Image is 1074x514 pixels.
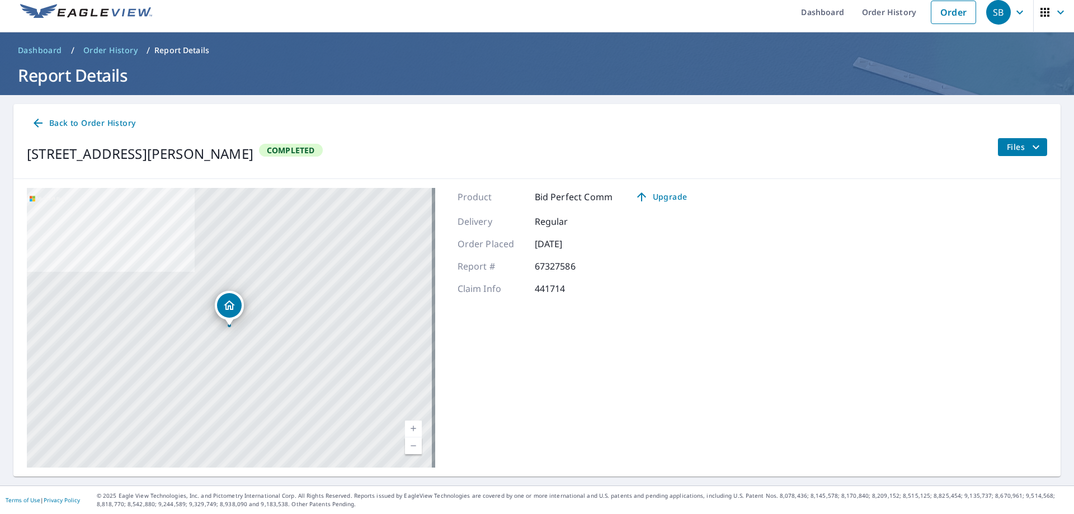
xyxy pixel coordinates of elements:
a: Terms of Use [6,496,40,504]
p: Regular [535,215,602,228]
span: Completed [260,145,322,155]
p: © 2025 Eagle View Technologies, Inc. and Pictometry International Corp. All Rights Reserved. Repo... [97,492,1068,508]
div: [STREET_ADDRESS][PERSON_NAME] [27,144,253,164]
li: / [147,44,150,57]
p: Report # [458,260,525,273]
a: Current Level 17, Zoom In [405,421,422,437]
p: Order Placed [458,237,525,251]
span: Order History [83,45,138,56]
p: 67327586 [535,260,602,273]
span: Files [1007,140,1043,154]
span: Upgrade [633,190,689,204]
p: 441714 [535,282,602,295]
a: Upgrade [626,188,696,206]
p: Bid Perfect Comm [535,190,613,204]
nav: breadcrumb [13,41,1061,59]
p: Report Details [154,45,209,56]
p: [DATE] [535,237,602,251]
p: Delivery [458,215,525,228]
li: / [71,44,74,57]
div: Dropped pin, building 1, Residential property, 2 Fulton St Weehawken, NJ 07086 [215,291,244,326]
span: Back to Order History [31,116,135,130]
p: Claim Info [458,282,525,295]
a: Privacy Policy [44,496,80,504]
a: Back to Order History [27,113,140,134]
a: Order History [79,41,142,59]
img: EV Logo [20,4,152,21]
p: | [6,497,80,503]
span: Dashboard [18,45,62,56]
a: Dashboard [13,41,67,59]
a: Current Level 17, Zoom Out [405,437,422,454]
button: filesDropdownBtn-67327586 [997,138,1047,156]
a: Order [931,1,976,24]
p: Product [458,190,525,204]
h1: Report Details [13,64,1061,87]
